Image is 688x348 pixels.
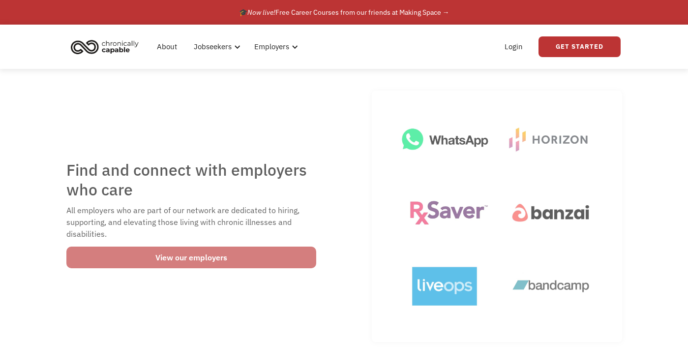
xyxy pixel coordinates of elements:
[239,6,449,18] div: 🎓 Free Career Courses from our friends at Making Space →
[151,31,183,63] a: About
[248,31,301,63] div: Employers
[538,36,621,57] a: Get Started
[247,8,275,17] em: Now live!
[188,31,243,63] div: Jobseekers
[66,247,317,268] a: View our employers
[66,160,317,199] h1: Find and connect with employers who care
[194,41,232,53] div: Jobseekers
[66,204,317,240] div: All employers who are part of our network are dedicated to hiring, supporting, and elevating thos...
[68,36,142,58] img: Chronically Capable logo
[68,36,146,58] a: home
[254,41,289,53] div: Employers
[499,31,529,63] a: Login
